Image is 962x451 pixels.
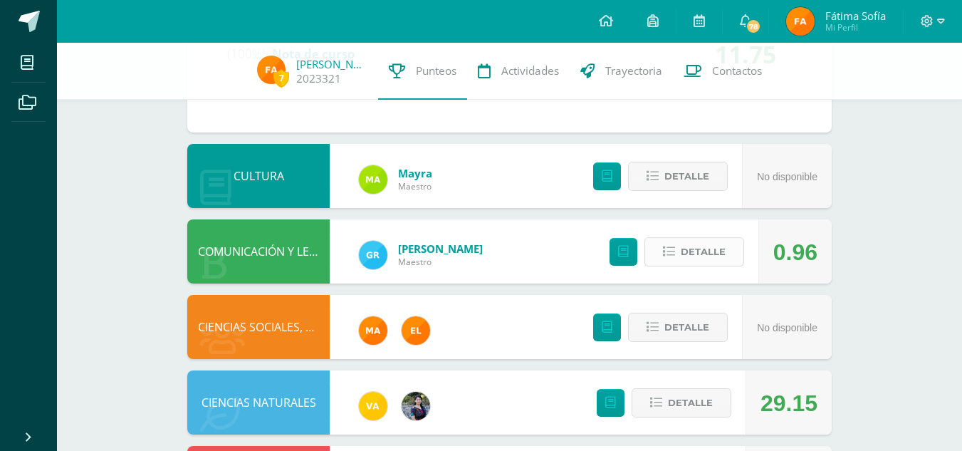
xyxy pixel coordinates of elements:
[467,43,570,100] a: Actividades
[501,63,559,78] span: Actividades
[632,388,731,418] button: Detalle
[757,171,817,182] span: No disponible
[187,219,330,284] div: COMUNICACIÓN Y LENGUAJE, IDIOMA ESPAÑOL
[273,69,289,87] span: 7
[825,21,886,33] span: Mi Perfil
[398,242,483,256] a: [PERSON_NAME]
[359,392,387,420] img: ee14f5f4b494e826f4c79b14e8076283.png
[570,43,673,100] a: Trayectoria
[398,166,432,180] a: Mayra
[628,162,728,191] button: Detalle
[605,63,662,78] span: Trayectoria
[359,165,387,194] img: 75b6448d1a55a94fef22c1dfd553517b.png
[416,63,456,78] span: Punteos
[359,316,387,345] img: 266030d5bbfb4fab9f05b9da2ad38396.png
[760,371,817,435] div: 29.15
[187,295,330,359] div: CIENCIAS SOCIALES, FORMACIÓN CIUDADANA E INTERCULTURALIDAD
[296,57,367,71] a: [PERSON_NAME]
[644,237,744,266] button: Detalle
[187,370,330,435] div: CIENCIAS NATURALES
[359,241,387,269] img: 47e0c6d4bfe68c431262c1f147c89d8f.png
[668,390,713,416] span: Detalle
[402,316,430,345] img: 31c982a1c1d67d3c4d1e96adbf671f86.png
[257,56,286,84] img: 861c8fdd13e0e32a9fb08a23fcb59eaf.png
[398,180,432,192] span: Maestro
[398,256,483,268] span: Maestro
[664,314,709,341] span: Detalle
[825,9,886,23] span: Fátima Sofía
[746,19,761,34] span: 78
[296,71,341,86] a: 2023321
[187,144,330,208] div: CULTURA
[628,313,728,342] button: Detalle
[402,392,430,420] img: b2b209b5ecd374f6d147d0bc2cef63fa.png
[664,163,709,190] span: Detalle
[673,43,773,100] a: Contactos
[773,220,817,284] div: 0.96
[378,43,467,100] a: Punteos
[757,322,817,333] span: No disponible
[712,63,762,78] span: Contactos
[681,239,726,265] span: Detalle
[786,7,815,36] img: 861c8fdd13e0e32a9fb08a23fcb59eaf.png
